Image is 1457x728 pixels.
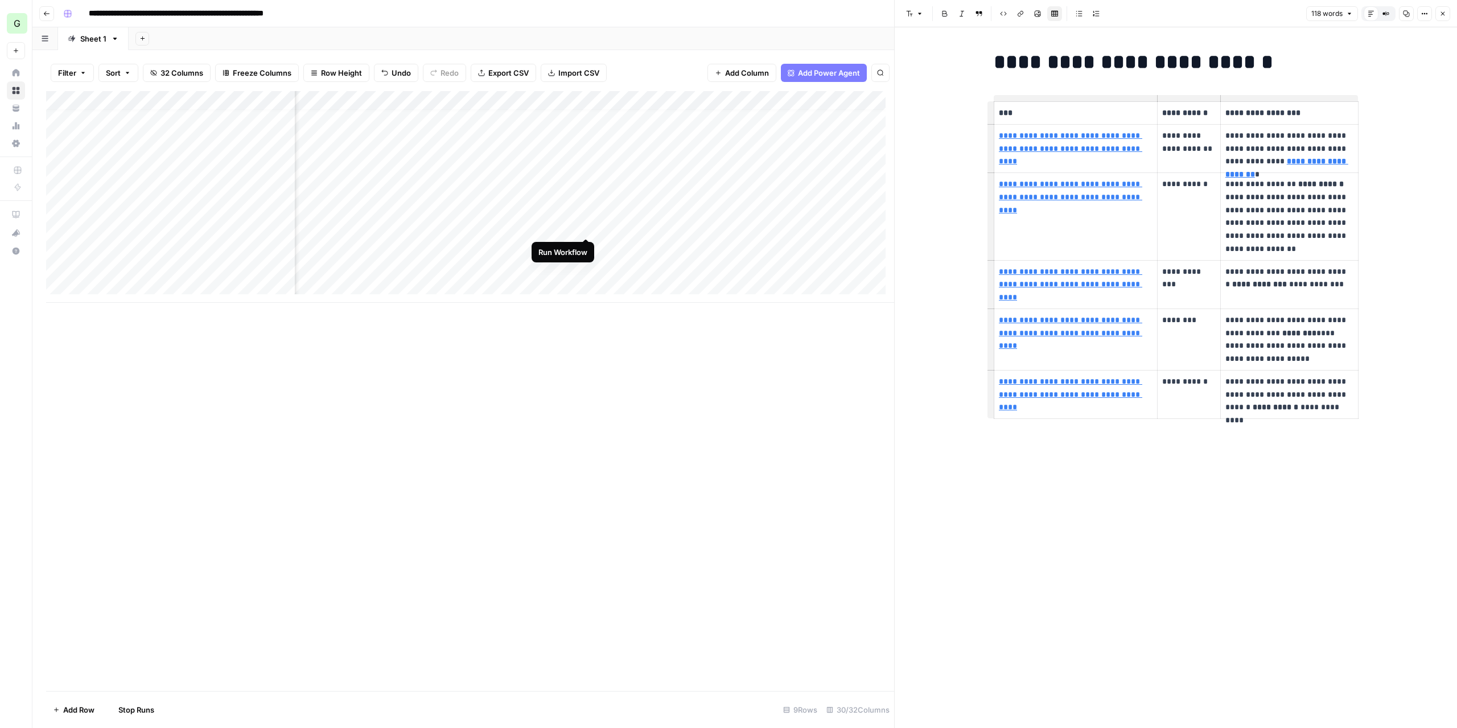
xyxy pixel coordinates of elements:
a: Browse [7,81,25,100]
span: Sort [106,67,121,79]
div: What's new? [7,224,24,241]
span: Add Power Agent [798,67,860,79]
button: 32 Columns [143,64,211,82]
a: Settings [7,134,25,153]
span: Import CSV [558,67,599,79]
span: Redo [441,67,459,79]
span: 118 words [1311,9,1343,19]
button: Row Height [303,64,369,82]
span: Export CSV [488,67,529,79]
button: Undo [374,64,418,82]
button: Freeze Columns [215,64,299,82]
a: AirOps Academy [7,205,25,224]
button: What's new? [7,224,25,242]
button: Workspace: Growth 49 [7,9,25,38]
span: Freeze Columns [233,67,291,79]
div: 9 Rows [779,701,822,719]
button: Add Power Agent [781,64,867,82]
button: 118 words [1306,6,1358,21]
span: Row Height [321,67,362,79]
div: Run Workflow [538,246,587,258]
a: Home [7,64,25,82]
a: Usage [7,117,25,135]
button: Add Row [46,701,101,719]
div: Sheet 1 [80,33,106,44]
span: Add Row [63,704,94,715]
button: Add Column [707,64,776,82]
span: 32 Columns [160,67,203,79]
span: G [14,17,20,30]
button: Export CSV [471,64,536,82]
button: Redo [423,64,466,82]
button: Import CSV [541,64,607,82]
span: Filter [58,67,76,79]
span: Undo [392,67,411,79]
a: Sheet 1 [58,27,129,50]
button: Sort [98,64,138,82]
div: 30/32 Columns [822,701,894,719]
button: Help + Support [7,242,25,260]
button: Filter [51,64,94,82]
button: Stop Runs [101,701,161,719]
span: Add Column [725,67,769,79]
span: Stop Runs [118,704,154,715]
a: Your Data [7,99,25,117]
